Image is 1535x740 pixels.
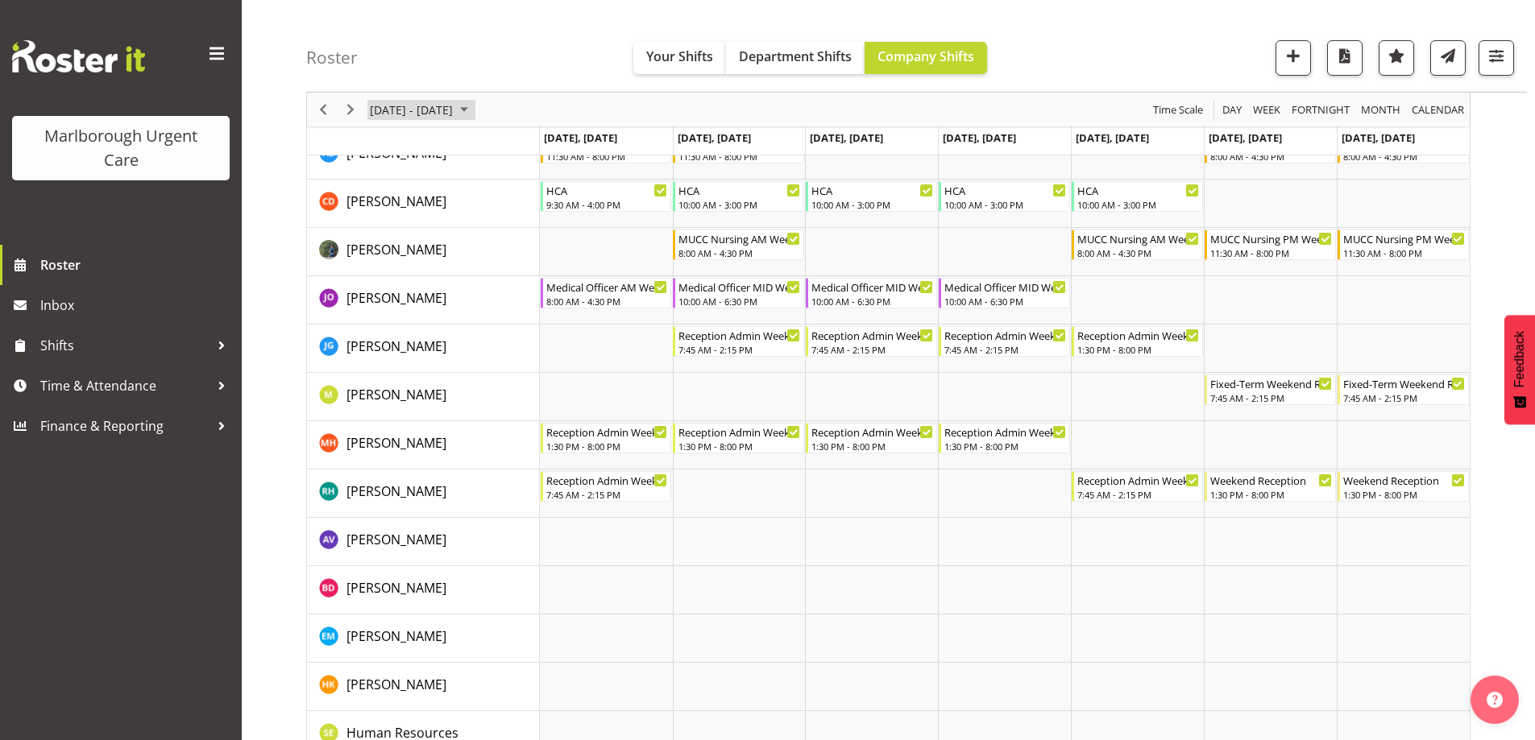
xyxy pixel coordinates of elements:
[1221,100,1243,120] span: Day
[811,440,933,453] div: 1:30 PM - 8:00 PM
[340,100,362,120] button: Next
[307,663,540,711] td: Hayley Keown resource
[1343,375,1465,391] div: Fixed-Term Weekend Reception
[346,433,446,453] a: [PERSON_NAME]
[546,198,668,211] div: 9:30 AM - 4:00 PM
[1251,100,1284,120] button: Timeline Week
[811,279,933,295] div: Medical Officer MID Weekday
[346,675,446,694] a: [PERSON_NAME]
[307,518,540,566] td: Amber Venning-Slater resource
[12,40,145,72] img: Rosterit website logo
[1379,40,1414,76] button: Highlight an important date within the roster.
[1251,100,1282,120] span: Week
[1338,374,1469,405] div: Margie Vuto"s event - Fixed-Term Weekend Reception Begin From Sunday, October 5, 2025 at 7:45:00 ...
[1210,375,1332,391] div: Fixed-Term Weekend Reception
[346,240,446,259] a: [PERSON_NAME]
[1343,150,1465,163] div: 8:00 AM - 4:30 PM
[939,181,1070,212] div: Cordelia Davies"s event - HCA Begin From Thursday, October 2, 2025 at 10:00:00 AM GMT+13:00 Ends ...
[541,278,672,308] div: Jenny O'Donnell"s event - Medical Officer AM Weekday Begin From Monday, September 29, 2025 at 8:0...
[633,42,726,74] button: Your Shifts
[678,198,800,211] div: 10:00 AM - 3:00 PM
[1338,229,1469,260] div: Gloria Varghese"s event - MUCC Nursing PM Weekends Begin From Sunday, October 5, 2025 at 11:30:00...
[1359,100,1402,120] span: Month
[1290,100,1351,120] span: Fortnight
[939,423,1070,453] div: Margret Hall"s event - Reception Admin Weekday PM Begin From Thursday, October 2, 2025 at 1:30:00...
[309,93,337,126] div: Previous
[346,386,446,403] span: [PERSON_NAME]
[806,181,937,212] div: Cordelia Davies"s event - HCA Begin From Wednesday, October 1, 2025 at 10:00:00 AM GMT+13:00 Ends...
[1479,40,1514,76] button: Filter Shifts
[346,288,446,308] a: [PERSON_NAME]
[678,246,800,259] div: 8:00 AM - 4:30 PM
[307,228,540,276] td: Gloria Varghese resource
[1338,471,1469,502] div: Rochelle Harris"s event - Weekend Reception Begin From Sunday, October 5, 2025 at 1:30:00 PM GMT+...
[307,276,540,325] td: Jenny O'Donnell resource
[1072,326,1203,357] div: Josephine Godinez"s event - Reception Admin Weekday PM Begin From Friday, October 3, 2025 at 1:30...
[678,150,800,163] div: 11:30 AM - 8:00 PM
[346,626,446,646] a: [PERSON_NAME]
[1342,130,1415,145] span: [DATE], [DATE]
[1077,327,1199,343] div: Reception Admin Weekday PM
[346,578,446,597] a: [PERSON_NAME]
[944,343,1066,356] div: 7:45 AM - 2:15 PM
[1410,100,1466,120] span: calendar
[939,278,1070,308] div: Jenny O'Donnell"s event - Medical Officer MID Weekday Begin From Thursday, October 2, 2025 at 10:...
[307,180,540,228] td: Cordelia Davies resource
[1077,472,1199,488] div: Reception Admin Weekday AM
[1343,230,1465,246] div: MUCC Nursing PM Weekends
[313,100,334,120] button: Previous
[367,100,475,120] button: Sep 29 - Oct 05, 2025
[1504,315,1535,424] button: Feedback - Show survey
[1077,198,1199,211] div: 10:00 AM - 3:00 PM
[28,124,214,172] div: Marlborough Urgent Care
[678,424,800,440] div: Reception Admin Weekday PM
[1210,488,1332,501] div: 1:30 PM - 8:00 PM
[40,333,210,358] span: Shifts
[546,472,668,488] div: Reception Admin Weekday AM
[1077,246,1199,259] div: 8:00 AM - 4:30 PM
[346,530,446,549] a: [PERSON_NAME]
[541,181,672,212] div: Cordelia Davies"s event - HCA Begin From Monday, September 29, 2025 at 9:30:00 AM GMT+13:00 Ends ...
[1210,150,1332,163] div: 8:00 AM - 4:30 PM
[1289,100,1353,120] button: Fortnight
[877,48,974,65] span: Company Shifts
[346,385,446,404] a: [PERSON_NAME]
[546,440,668,453] div: 1:30 PM - 8:00 PM
[944,424,1066,440] div: Reception Admin Weekday PM
[346,676,446,693] span: [PERSON_NAME]
[944,295,1066,308] div: 10:00 AM - 6:30 PM
[1220,100,1245,120] button: Timeline Day
[673,423,804,453] div: Margret Hall"s event - Reception Admin Weekday PM Begin From Tuesday, September 30, 2025 at 1:30:...
[811,198,933,211] div: 10:00 AM - 3:00 PM
[346,434,446,452] span: [PERSON_NAME]
[346,337,446,356] a: [PERSON_NAME]
[40,293,234,317] span: Inbox
[673,326,804,357] div: Josephine Godinez"s event - Reception Admin Weekday AM Begin From Tuesday, September 30, 2025 at ...
[1487,692,1503,708] img: help-xxl-2.png
[1076,130,1149,145] span: [DATE], [DATE]
[40,414,210,438] span: Finance & Reporting
[810,130,883,145] span: [DATE], [DATE]
[944,182,1066,198] div: HCA
[1072,229,1203,260] div: Gloria Varghese"s event - MUCC Nursing AM Weekday Begin From Friday, October 3, 2025 at 8:00:00 A...
[306,48,358,67] h4: Roster
[346,289,446,307] span: [PERSON_NAME]
[1409,100,1467,120] button: Month
[811,295,933,308] div: 10:00 AM - 6:30 PM
[541,471,672,502] div: Rochelle Harris"s event - Reception Admin Weekday AM Begin From Monday, September 29, 2025 at 7:4...
[939,326,1070,357] div: Josephine Godinez"s event - Reception Admin Weekday AM Begin From Thursday, October 2, 2025 at 7:...
[806,326,937,357] div: Josephine Godinez"s event - Reception Admin Weekday AM Begin From Wednesday, October 1, 2025 at 7...
[678,343,800,356] div: 7:45 AM - 2:15 PM
[40,253,234,277] span: Roster
[1077,230,1199,246] div: MUCC Nursing AM Weekday
[346,579,446,597] span: [PERSON_NAME]
[678,295,800,308] div: 10:00 AM - 6:30 PM
[678,279,800,295] div: Medical Officer MID Weekday
[1205,471,1336,502] div: Rochelle Harris"s event - Weekend Reception Begin From Saturday, October 4, 2025 at 1:30:00 PM GM...
[307,325,540,373] td: Josephine Godinez resource
[739,48,852,65] span: Department Shifts
[1359,100,1404,120] button: Timeline Month
[1343,472,1465,488] div: Weekend Reception
[1151,100,1206,120] button: Time Scale
[811,424,933,440] div: Reception Admin Weekday PM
